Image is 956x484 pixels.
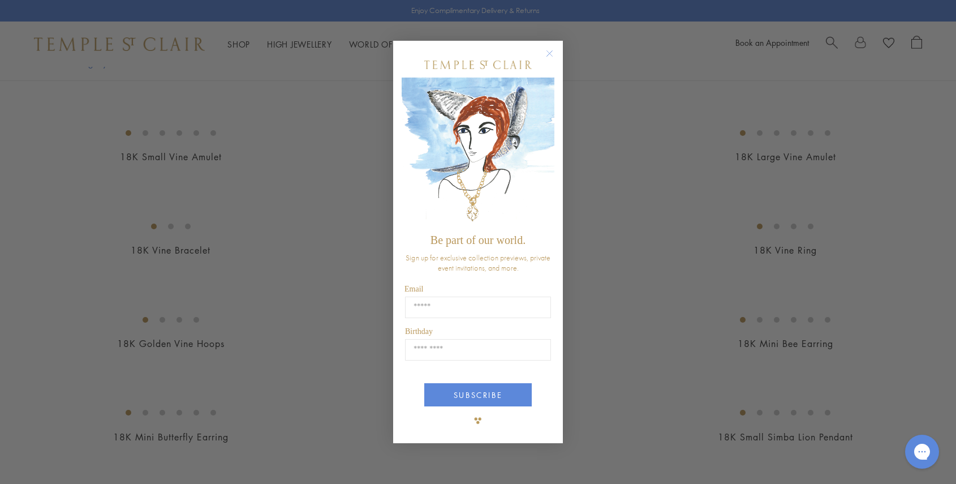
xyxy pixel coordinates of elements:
button: SUBSCRIBE [424,383,532,406]
span: Sign up for exclusive collection previews, private event invitations, and more. [406,252,550,273]
img: Temple St. Clair [424,61,532,69]
span: Be part of our world. [430,234,526,246]
span: Birthday [405,327,433,336]
iframe: Gorgias live chat messenger [899,431,945,473]
span: Email [404,285,423,293]
input: Email [405,297,551,318]
img: c4a9eb12-d91a-4d4a-8ee0-386386f4f338.jpeg [402,78,554,229]
button: Close dialog [548,52,562,66]
img: TSC [467,409,489,432]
